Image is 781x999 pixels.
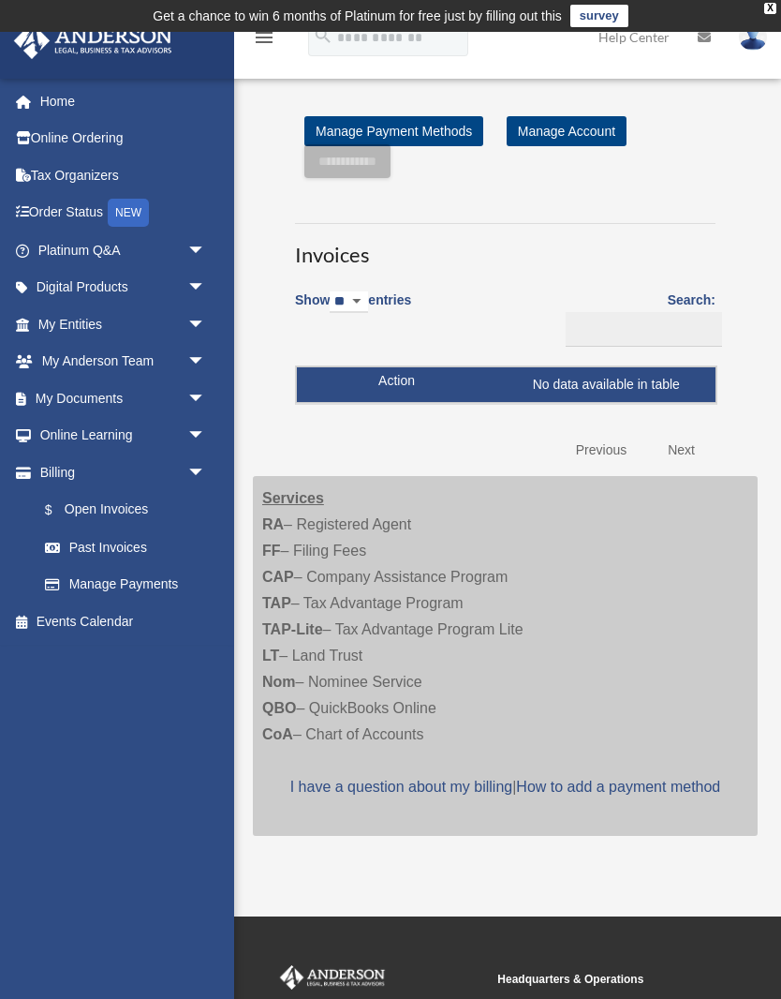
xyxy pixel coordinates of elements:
a: Digital Productsarrow_drop_down [13,269,234,306]
p: | [262,774,748,800]
a: Home [13,82,234,120]
a: Billingarrow_drop_down [13,454,225,491]
span: arrow_drop_down [187,454,225,492]
strong: TAP [262,595,291,611]
div: Get a chance to win 6 months of Platinum for free just by filling out this [153,5,562,27]
small: Headquarters & Operations [497,970,705,990]
td: No data available in table [297,367,715,403]
span: arrow_drop_down [187,417,225,455]
span: $ [55,499,65,522]
strong: CoA [262,726,293,742]
a: $Open Invoices [26,491,215,529]
label: Search: [559,289,715,347]
a: Online Ordering [13,120,234,157]
a: Online Learningarrow_drop_down [13,417,234,455]
strong: LT [262,648,279,664]
img: User Pic [739,23,767,51]
input: Search: [566,312,722,348]
a: Manage Payment Methods [304,116,483,146]
a: Past Invoices [26,529,225,566]
a: Manage Payments [26,566,225,604]
select: Showentries [330,291,368,313]
span: arrow_drop_down [187,343,225,381]
a: survey [570,5,628,27]
strong: QBO [262,700,296,716]
span: arrow_drop_down [187,269,225,307]
a: How to add a payment method [516,779,720,795]
img: Anderson Advisors Platinum Portal [276,965,389,990]
i: menu [253,26,275,49]
span: arrow_drop_down [187,231,225,270]
strong: CAP [262,569,294,585]
a: I have a question about my billing [290,779,512,795]
label: Show entries [295,289,411,332]
a: menu [253,33,275,49]
img: Anderson Advisors Platinum Portal [8,22,178,59]
i: search [313,25,333,46]
a: Platinum Q&Aarrow_drop_down [13,231,234,269]
h3: Invoices [295,223,715,270]
div: close [764,3,776,14]
a: Events Calendar [13,603,234,640]
a: My Documentsarrow_drop_down [13,380,234,417]
strong: RA [262,516,284,532]
a: Order StatusNEW [13,194,234,232]
a: Manage Account [507,116,626,146]
a: Previous [562,431,641,470]
strong: Services [262,490,324,506]
div: NEW [108,199,149,227]
strong: FF [262,543,281,559]
span: arrow_drop_down [187,306,225,344]
a: My Anderson Teamarrow_drop_down [13,343,234,380]
a: My Entitiesarrow_drop_down [13,306,234,343]
span: arrow_drop_down [187,380,225,418]
div: – Registered Agent – Filing Fees – Company Assistance Program – Tax Advantage Program – Tax Advan... [253,476,758,836]
strong: Nom [262,674,296,690]
strong: TAP-Lite [262,621,323,637]
a: Tax Organizers [13,157,234,194]
a: Next [654,431,709,470]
